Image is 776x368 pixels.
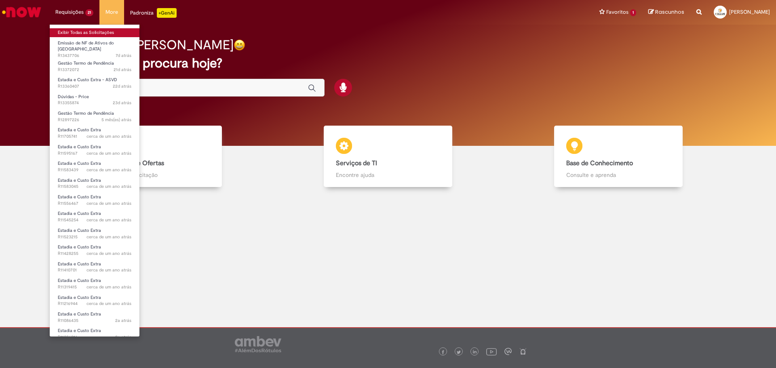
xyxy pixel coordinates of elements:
h2: O que você procura hoje? [70,56,706,70]
span: cerca de um ano atrás [86,301,131,307]
img: logo_footer_naosei.png [519,348,527,355]
span: Estadia e Custo Extra [58,261,101,267]
span: cerca de um ano atrás [86,250,131,257]
img: ServiceNow [1,4,42,20]
span: Estadia e Custo Extra [58,194,101,200]
span: Requisições [55,8,84,16]
time: 24/05/2024 11:52:28 [86,217,131,223]
span: Estadia e Custo Extra [58,311,101,317]
a: Aberto R11583439 : Estadia e Custo Extra [50,159,139,174]
span: R11583045 [58,183,131,190]
img: logo_footer_youtube.png [486,346,497,357]
time: 05/06/2024 12:44:33 [86,183,131,189]
a: Exibir Todas as Solicitações [50,28,139,37]
time: 08/02/2024 11:57:57 [115,334,131,340]
img: logo_footer_workplace.png [504,348,512,355]
a: Base de Conhecimento Consulte e aprenda [503,126,734,187]
a: Aberto R11705741 : Estadia e Custo Extra [50,126,139,141]
a: Aberto R11086435 : Estadia e Custo Extra [50,310,139,325]
span: R11428255 [58,250,131,257]
span: 21 [85,9,93,16]
p: Consulte e aprenda [566,171,671,179]
b: Base de Conhecimento [566,159,633,167]
a: Aberto R11545254 : Estadia e Custo Extra [50,209,139,224]
span: Estadia e Custo Extra [58,160,101,166]
time: 26/04/2024 14:48:16 [86,250,131,257]
span: Rascunhos [655,8,684,16]
time: 06/08/2025 15:19:45 [113,83,131,89]
div: Padroniza [130,8,177,18]
span: 2a atrás [115,318,131,324]
a: Serviços de TI Encontre ajuda [273,126,503,187]
span: Estadia e Custo Extra [58,210,101,217]
span: Emissão de NF de Ativos do [GEOGRAPHIC_DATA] [58,40,114,53]
a: Aberto R11523215 : Estadia e Custo Extra [50,226,139,241]
a: Aberto R11086216 : Estadia e Custo Extra [50,326,139,341]
span: cerca de um ano atrás [86,183,131,189]
span: cerca de um ano atrás [86,267,131,273]
span: R13360407 [58,83,131,90]
h2: Boa tarde, [PERSON_NAME] [70,38,234,52]
span: cerca de um ano atrás [86,150,131,156]
time: 07/08/2025 15:50:59 [114,67,131,73]
span: R11705741 [58,133,131,140]
img: logo_footer_facebook.png [441,350,445,354]
span: cerca de um ano atrás [86,217,131,223]
span: R13437706 [58,53,131,59]
a: Aberto R11216944 : Estadia e Custo Extra [50,293,139,308]
time: 28/05/2024 12:10:22 [86,200,131,206]
span: R13372072 [58,67,131,73]
time: 17/05/2024 13:59:44 [86,234,131,240]
span: 23d atrás [113,100,131,106]
span: R11545254 [58,217,131,223]
span: R11319415 [58,284,131,290]
img: happy-face.png [234,39,245,51]
span: Estadia e Custo Extra [58,328,101,334]
time: 03/07/2024 20:26:33 [86,133,131,139]
time: 02/04/2024 15:23:56 [86,284,131,290]
a: Aberto R11428255 : Estadia e Custo Extra [50,243,139,258]
a: Aberto R11595167 : Estadia e Custo Extra [50,143,139,158]
span: More [105,8,118,16]
span: R12897226 [58,117,131,123]
span: cerca de um ano atrás [86,167,131,173]
span: R13355874 [58,100,131,106]
span: Favoritos [606,8,628,16]
time: 22/04/2024 16:04:53 [86,267,131,273]
span: R11086435 [58,318,131,324]
b: Catálogo de Ofertas [105,159,164,167]
span: cerca de um ano atrás [86,200,131,206]
a: Aberto R13437706 : Emissão de NF de Ativos do ASVD [50,39,139,56]
p: Encontre ajuda [336,171,441,179]
p: +GenAi [157,8,177,18]
img: logo_footer_twitter.png [457,350,461,354]
a: Aberto R13355874 : Dúvidas - Price [50,93,139,107]
span: Estadia e Custo Extra - ASVD [58,77,117,83]
span: R11583439 [58,167,131,173]
span: R11595167 [58,150,131,157]
span: Estadia e Custo Extra [58,294,101,301]
span: 7d atrás [116,53,131,59]
span: R11523215 [58,234,131,240]
span: Estadia e Custo Extra [58,278,101,284]
time: 05/08/2025 14:47:09 [113,100,131,106]
a: Aberto R13372072 : Gestão Termo de Pendência [50,59,139,74]
img: logo_footer_linkedin.png [473,350,477,355]
time: 08/03/2024 14:23:49 [86,301,131,307]
span: R11086216 [58,334,131,341]
p: Abra uma solicitação [105,171,210,179]
span: R11556467 [58,200,131,207]
a: Aberto R11583045 : Estadia e Custo Extra [50,176,139,191]
a: Aberto R13360407 : Estadia e Custo Extra - ASVD [50,76,139,90]
span: R11216944 [58,301,131,307]
span: [PERSON_NAME] [729,8,770,15]
span: cerca de um ano atrás [86,133,131,139]
span: Dúvidas - Price [58,94,89,100]
a: Aberto R11319415 : Estadia e Custo Extra [50,276,139,291]
b: Serviços de TI [336,159,377,167]
span: Estadia e Custo Extra [58,244,101,250]
span: Estadia e Custo Extra [58,127,101,133]
a: Aberto R12897226 : Gestão Termo de Pendência [50,109,139,124]
span: 5 mês(es) atrás [101,117,131,123]
span: cerca de um ano atrás [86,284,131,290]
